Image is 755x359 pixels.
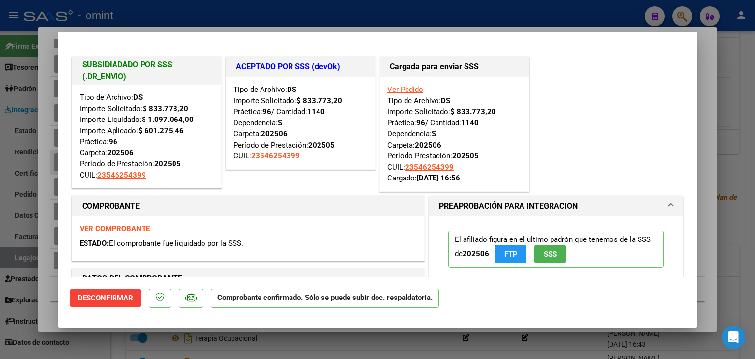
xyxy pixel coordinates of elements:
[429,196,683,216] mat-expansion-panel-header: PREAPROBACIÓN PARA INTEGRACION
[452,151,479,160] strong: 202505
[251,151,300,160] span: 23546254399
[233,84,368,162] div: Tipo de Archivo: Importe Solicitado: Práctica: / Cantidad: Dependencia: Carpeta: Período de Prest...
[70,289,141,307] button: Desconfirmar
[416,119,425,127] strong: 96
[133,93,143,102] strong: DS
[463,249,489,258] strong: 202506
[278,119,282,127] strong: S
[495,245,526,263] button: FTP
[448,231,664,268] p: El afiliado figura en el ultimo padrón que tenemos de la SSS de
[80,239,109,248] span: ESTADO:
[544,250,557,259] span: SSS
[450,107,496,116] strong: $ 833.773,20
[262,107,271,116] strong: 96
[109,137,117,146] strong: 96
[82,201,140,210] strong: COMPROBANTE
[432,129,436,138] strong: S
[78,294,133,302] span: Desconfirmar
[387,84,522,184] div: Tipo de Archivo: Importe Solicitado: Práctica: / Cantidad: Dependencia: Carpeta: Período Prestaci...
[107,149,134,157] strong: 202506
[534,245,566,263] button: SSS
[415,141,441,150] strong: 202506
[211,289,439,308] p: Comprobante confirmado. Sólo se puede subir doc. respaldatoria.
[97,171,146,179] span: 23546254399
[154,159,181,168] strong: 202505
[722,326,745,349] div: Open Intercom Messenger
[461,119,479,127] strong: 1140
[80,224,150,233] a: VER COMPROBANTE
[82,274,182,283] strong: DATOS DEL COMPROBANTE
[387,85,423,94] a: Ver Pedido
[82,59,211,83] h1: SUBSIDIADADO POR SSS (.DR_ENVIO)
[236,61,365,73] h1: ACEPTADO POR SSS (devOk)
[405,163,454,172] span: 23546254399
[439,200,578,212] h1: PREAPROBACIÓN PARA INTEGRACION
[80,92,214,180] div: Tipo de Archivo: Importe Solicitado: Importe Liquidado: Importe Aplicado: Práctica: Carpeta: Perí...
[390,61,519,73] h1: Cargada para enviar SSS
[142,115,194,124] strong: $ 1.097.064,00
[307,107,325,116] strong: 1140
[504,250,518,259] span: FTP
[287,85,296,94] strong: DS
[296,96,342,105] strong: $ 833.773,20
[417,174,460,182] strong: [DATE] 16:56
[143,104,188,113] strong: $ 833.773,20
[109,239,243,248] span: El comprobante fue liquidado por la SSS.
[441,96,450,105] strong: DS
[308,141,335,150] strong: 202505
[138,126,184,135] strong: $ 601.275,46
[261,129,288,138] strong: 202506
